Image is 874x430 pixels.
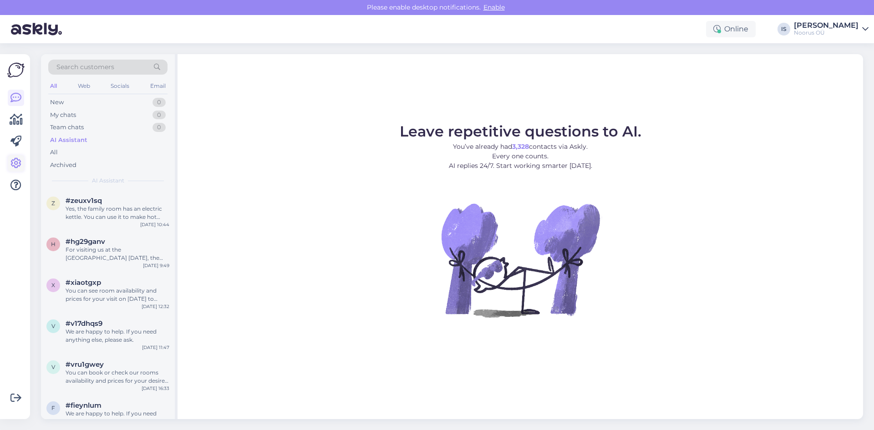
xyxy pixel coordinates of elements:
[400,122,641,140] span: Leave repetitive questions to AI.
[66,197,102,205] span: #zeuxv1sq
[7,61,25,79] img: Askly Logo
[50,98,64,107] div: New
[142,344,169,351] div: [DATE] 11:47
[92,177,124,185] span: AI Assistant
[66,246,169,262] div: For visiting us at the [GEOGRAPHIC_DATA] [DATE], the prices are: - Adult: 26 euros for 3 hours - ...
[51,405,55,411] span: f
[66,319,102,328] span: #v17dhqs9
[51,323,55,329] span: v
[66,287,169,303] div: You can see room availability and prices for your visit on [DATE] to [DATE] by going to our booki...
[142,385,169,392] div: [DATE] 16:33
[109,80,131,92] div: Socials
[143,262,169,269] div: [DATE] 9:49
[50,123,84,132] div: Team chats
[51,200,55,207] span: z
[400,142,641,171] p: You’ve already had contacts via Askly. Every one counts. AI replies 24/7. Start working smarter [...
[50,136,87,145] div: AI Assistant
[66,238,105,246] span: #hg29ganv
[481,3,508,11] span: Enable
[76,80,92,92] div: Web
[66,410,169,426] div: We are happy to help. If you need more, please ask.
[66,278,101,287] span: #xiaotgxp
[66,360,104,369] span: #vru1gwey
[142,303,169,310] div: [DATE] 12:32
[794,29,859,36] div: Noorus OÜ
[66,369,169,385] div: You can book or check our rooms availability and prices for your desired dates at this link: [URL...
[66,401,102,410] span: #fieynlum
[66,205,169,221] div: Yes, the family room has an electric kettle. You can use it to make hot drinks or food for your y...
[50,161,76,170] div: Archived
[56,62,114,72] span: Search customers
[438,178,602,342] img: No Chat active
[148,80,168,92] div: Email
[152,111,166,120] div: 0
[152,123,166,132] div: 0
[152,98,166,107] div: 0
[51,241,56,248] span: h
[777,23,790,35] div: IS
[140,221,169,228] div: [DATE] 10:44
[66,328,169,344] div: We are happy to help. If you need anything else, please ask.
[50,111,76,120] div: My chats
[51,282,55,288] span: x
[48,80,59,92] div: All
[50,148,58,157] div: All
[794,22,869,36] a: [PERSON_NAME]Noorus OÜ
[706,21,756,37] div: Online
[512,142,529,151] b: 3,328
[51,364,55,370] span: v
[794,22,859,29] div: [PERSON_NAME]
